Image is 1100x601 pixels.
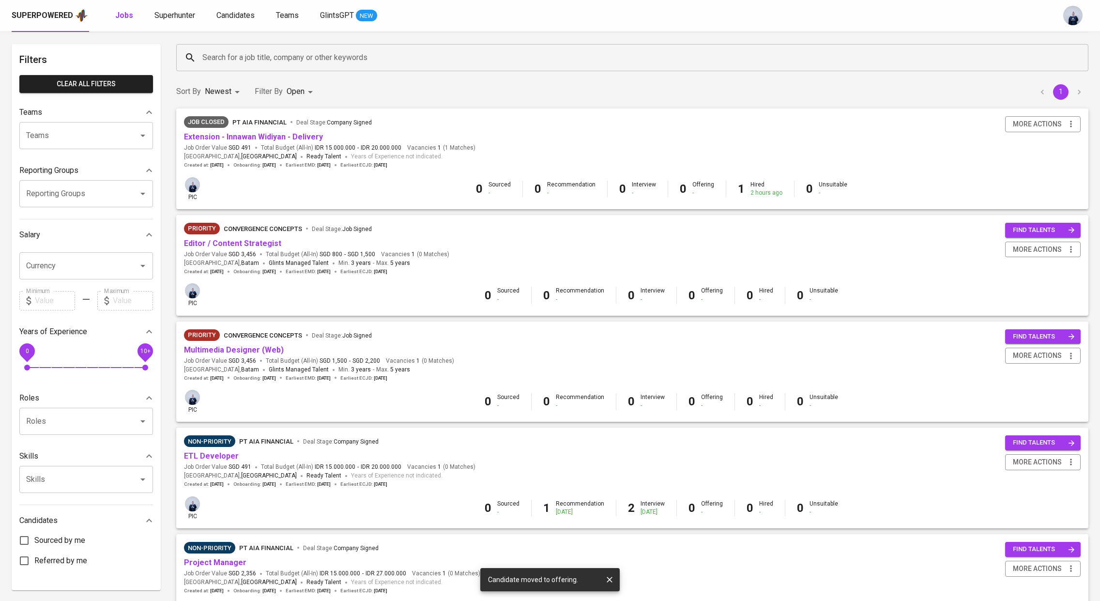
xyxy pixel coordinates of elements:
[1005,116,1081,132] button: more actions
[233,481,276,488] span: Onboarding :
[19,165,78,176] p: Reporting Groups
[262,587,276,594] span: [DATE]
[205,86,231,97] p: Newest
[232,119,287,126] span: PT AIA FINANCIAL
[1013,437,1075,448] span: find talents
[184,357,256,365] span: Job Order Value
[381,250,449,259] span: Vacancies ( 0 Matches )
[286,587,331,594] span: Earliest EMD :
[351,471,443,481] span: Years of Experience not indicated.
[12,10,73,21] div: Superpowered
[136,415,150,428] button: Open
[210,268,224,275] span: [DATE]
[556,295,604,304] div: -
[266,357,380,365] span: Total Budget (All-In)
[376,260,410,266] span: Max.
[692,181,714,197] div: Offering
[535,182,541,196] b: 0
[320,11,354,20] span: GlintsGPT
[19,103,153,122] div: Teams
[287,87,305,96] span: Open
[701,393,723,410] div: Offering
[1013,225,1075,236] span: find talents
[184,250,256,259] span: Job Order Value
[1005,454,1081,470] button: more actions
[1013,118,1062,130] span: more actions
[632,181,656,197] div: Interview
[184,389,201,414] div: pic
[628,501,635,515] b: 2
[184,587,224,594] span: Created at :
[27,78,145,90] span: Clear All filters
[340,162,387,169] span: Earliest ECJD :
[185,390,200,405] img: annisa@glints.com
[436,463,441,471] span: 1
[184,176,201,201] div: pic
[19,515,58,526] p: Candidates
[115,11,133,20] b: Jobs
[1005,542,1081,557] button: find talents
[701,401,723,410] div: -
[1063,6,1083,25] img: annisa@glints.com
[184,495,201,521] div: pic
[747,289,753,302] b: 0
[366,570,406,578] span: IDR 27.000.000
[489,189,511,197] div: -
[184,542,235,554] div: Sufficient Talents in Pipeline
[819,189,847,197] div: -
[184,116,229,128] div: Job already placed by Glints
[750,189,782,197] div: 2 hours ago
[241,259,259,268] span: Batam
[25,347,29,354] span: 0
[287,83,316,101] div: Open
[184,463,251,471] span: Job Order Value
[641,401,665,410] div: -
[266,570,406,578] span: Total Budget (All-In)
[19,107,42,118] p: Teams
[485,395,491,408] b: 0
[184,570,256,578] span: Job Order Value
[286,481,331,488] span: Earliest EMD :
[296,119,372,126] span: Deal Stage :
[184,578,297,587] span: [GEOGRAPHIC_DATA] ,
[266,250,375,259] span: Total Budget (All-In)
[543,289,550,302] b: 0
[312,332,372,339] span: Deal Stage :
[216,10,257,22] a: Candidates
[738,182,745,196] b: 1
[229,250,256,259] span: SGD 3,456
[184,329,220,341] div: New Job received from Demand Team
[810,500,838,516] div: Unsuitable
[692,189,714,197] div: -
[241,578,297,587] span: [GEOGRAPHIC_DATA]
[210,162,224,169] span: [DATE]
[34,535,85,546] span: Sourced by me
[362,570,364,578] span: -
[233,587,276,594] span: Onboarding :
[357,463,359,471] span: -
[239,438,293,445] span: PT AIA FINANCIAL
[641,287,665,303] div: Interview
[476,182,483,196] b: 0
[374,375,387,382] span: [DATE]
[680,182,687,196] b: 0
[136,259,150,273] button: Open
[641,295,665,304] div: -
[75,8,88,23] img: app logo
[320,357,347,365] span: SGD 1,500
[497,393,519,410] div: Sourced
[233,375,276,382] span: Onboarding :
[1005,561,1081,577] button: more actions
[210,587,224,594] span: [DATE]
[184,268,224,275] span: Created at :
[229,463,251,471] span: SGD 491
[241,152,297,162] span: [GEOGRAPHIC_DATA]
[262,162,276,169] span: [DATE]
[19,322,153,341] div: Years of Experience
[351,578,443,587] span: Years of Experience not indicated.
[19,52,153,67] h6: Filters
[184,259,259,268] span: [GEOGRAPHIC_DATA] ,
[759,508,773,516] div: -
[485,289,491,302] b: 0
[185,177,200,192] img: annisa@glints.com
